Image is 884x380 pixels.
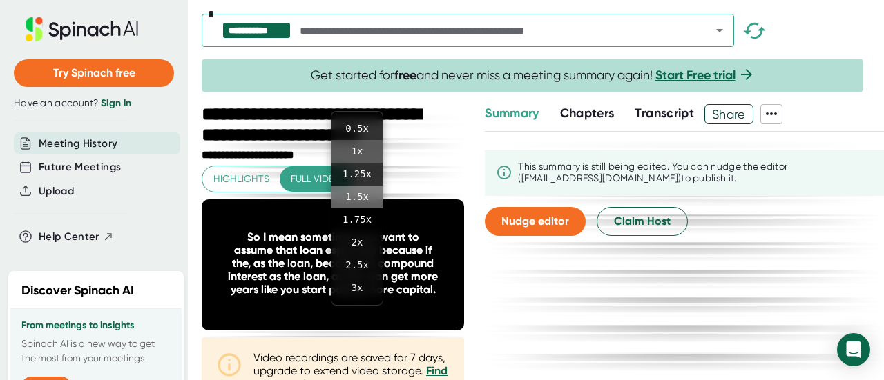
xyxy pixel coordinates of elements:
[331,186,383,208] li: 1.5 x
[331,277,383,299] li: 3 x
[837,333,870,366] div: Open Intercom Messenger
[331,117,383,140] li: 0.5 x
[331,231,383,254] li: 2 x
[331,140,383,163] li: 1 x
[331,254,383,277] li: 2.5 x
[331,208,383,231] li: 1.75 x
[331,163,383,186] li: 1.25 x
